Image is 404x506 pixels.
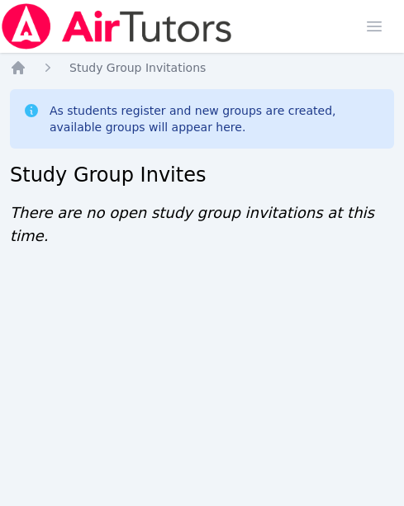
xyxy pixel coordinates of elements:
[10,59,394,76] nav: Breadcrumb
[10,162,394,188] h2: Study Group Invites
[50,102,381,135] div: As students register and new groups are created, available groups will appear here.
[69,61,206,74] span: Study Group Invitations
[10,204,374,244] span: There are no open study group invitations at this time.
[69,59,206,76] a: Study Group Invitations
